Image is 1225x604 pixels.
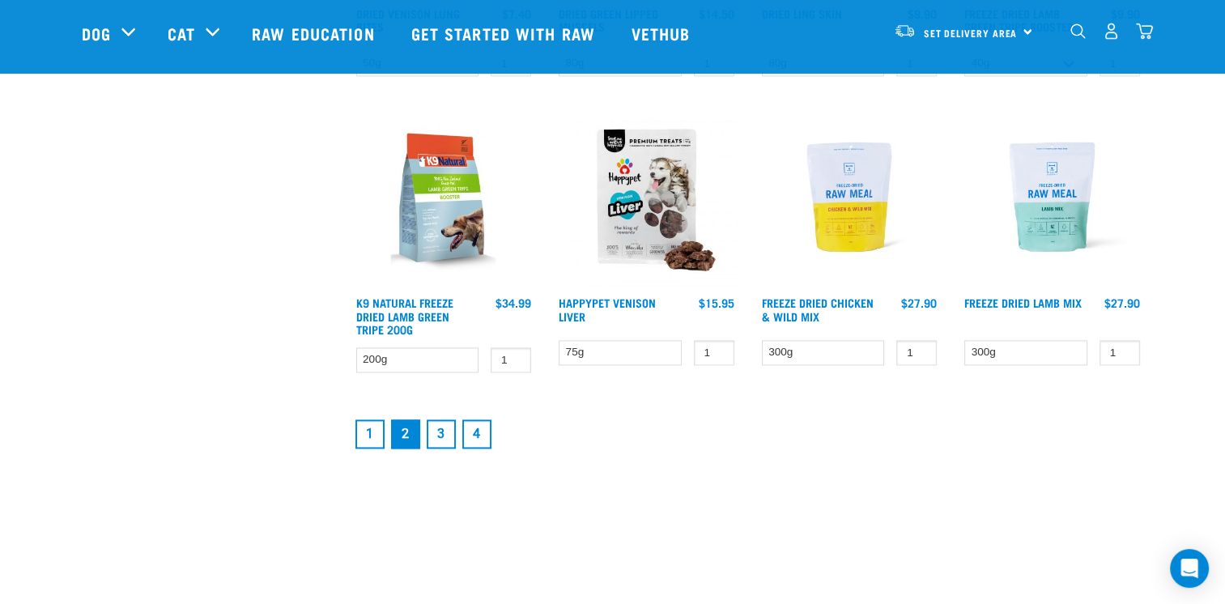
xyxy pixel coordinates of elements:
a: Vethub [615,1,711,66]
a: K9 Natural Freeze Dried Lamb Green Tripe 200g [356,300,453,331]
img: home-icon-1@2x.png [1070,23,1086,39]
a: Freeze Dried Lamb Mix [964,300,1082,305]
a: Goto page 4 [462,419,491,449]
img: K9 Square [352,105,536,289]
a: Freeze Dried Chicken & Wild Mix [762,300,874,318]
div: Open Intercom Messenger [1170,549,1209,588]
a: Page 2 [391,419,420,449]
input: 1 [491,347,531,372]
a: Happypet Venison Liver [559,300,656,318]
a: Raw Education [236,1,394,66]
div: $15.95 [699,296,734,309]
a: Get started with Raw [395,1,615,66]
span: Set Delivery Area [924,30,1018,36]
a: Goto page 1 [355,419,385,449]
img: RE Product Shoot 2023 Nov8678 [758,105,942,289]
input: 1 [694,340,734,365]
div: $34.99 [496,296,531,309]
div: $27.90 [901,296,937,309]
a: Dog [82,21,111,45]
input: 1 [896,340,937,365]
img: van-moving.png [894,23,916,38]
img: RE Product Shoot 2023 Nov8677 [960,105,1144,289]
input: 1 [1100,340,1140,365]
div: $27.90 [1104,296,1140,309]
img: home-icon@2x.png [1136,23,1153,40]
img: Happy Pet Venison Liver New Package [555,105,738,289]
img: user.png [1103,23,1120,40]
a: Goto page 3 [427,419,456,449]
a: Cat [168,21,195,45]
nav: pagination [352,416,1144,452]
